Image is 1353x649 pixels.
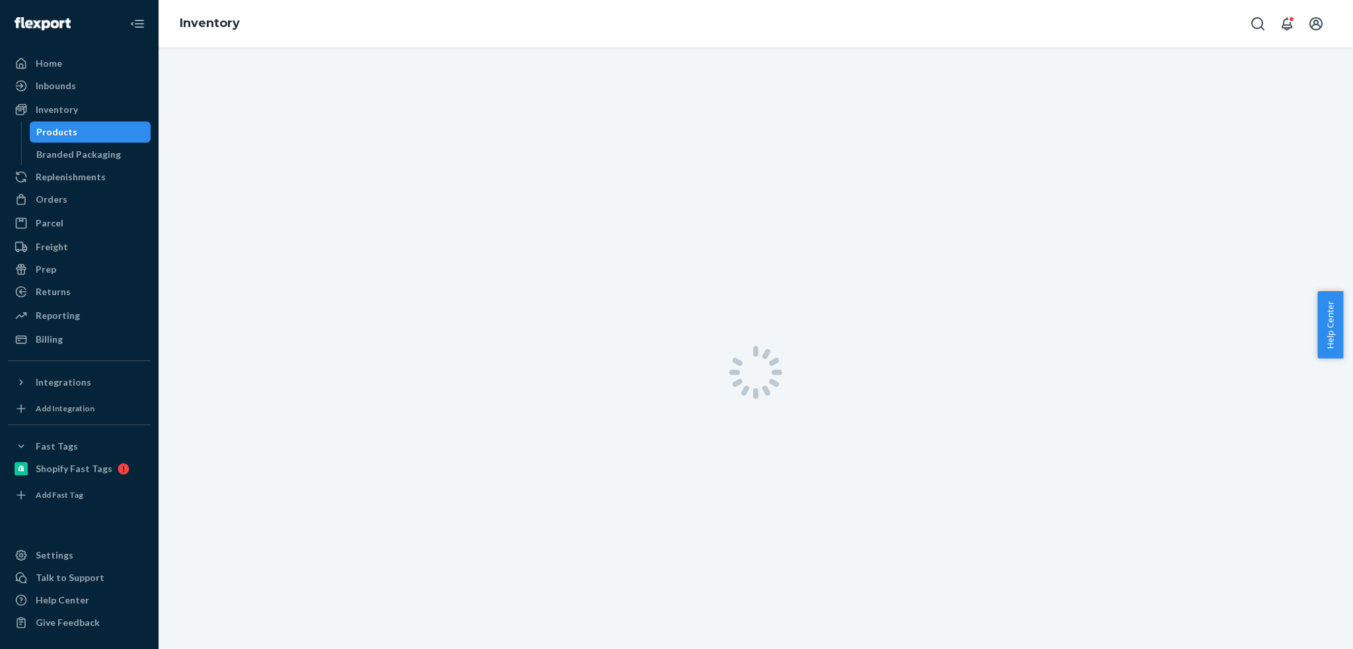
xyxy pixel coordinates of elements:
[8,99,151,120] a: Inventory
[1245,11,1271,37] button: Open Search Box
[36,103,78,116] div: Inventory
[8,485,151,506] a: Add Fast Tag
[36,285,71,298] div: Returns
[8,398,151,419] a: Add Integration
[36,217,63,230] div: Parcel
[8,545,151,566] a: Settings
[36,440,78,453] div: Fast Tags
[169,5,250,43] ol: breadcrumbs
[8,458,151,479] a: Shopify Fast Tags
[8,189,151,210] a: Orders
[1303,11,1329,37] button: Open account menu
[36,489,83,500] div: Add Fast Tag
[8,166,151,188] a: Replenishments
[30,144,151,165] a: Branded Packaging
[36,549,73,562] div: Settings
[36,403,94,414] div: Add Integration
[36,148,121,161] div: Branded Packaging
[36,125,77,139] div: Products
[8,236,151,257] a: Freight
[36,616,100,629] div: Give Feedback
[36,193,67,206] div: Orders
[8,436,151,457] button: Fast Tags
[36,333,63,346] div: Billing
[180,16,240,30] a: Inventory
[36,462,112,475] div: Shopify Fast Tags
[15,17,71,30] img: Flexport logo
[8,259,151,280] a: Prep
[8,590,151,611] a: Help Center
[36,309,80,322] div: Reporting
[30,121,151,143] a: Products
[8,53,151,74] a: Home
[8,612,151,633] button: Give Feedback
[8,567,151,588] button: Talk to Support
[8,305,151,326] a: Reporting
[8,213,151,234] a: Parcel
[8,281,151,302] a: Returns
[36,263,56,276] div: Prep
[36,170,106,184] div: Replenishments
[124,11,151,37] button: Close Navigation
[8,372,151,393] button: Integrations
[36,57,62,70] div: Home
[36,594,89,607] div: Help Center
[8,75,151,96] a: Inbounds
[36,240,68,254] div: Freight
[36,571,104,584] div: Talk to Support
[36,79,76,92] div: Inbounds
[36,376,91,389] div: Integrations
[1274,11,1300,37] button: Open notifications
[8,329,151,350] a: Billing
[1317,291,1343,359] button: Help Center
